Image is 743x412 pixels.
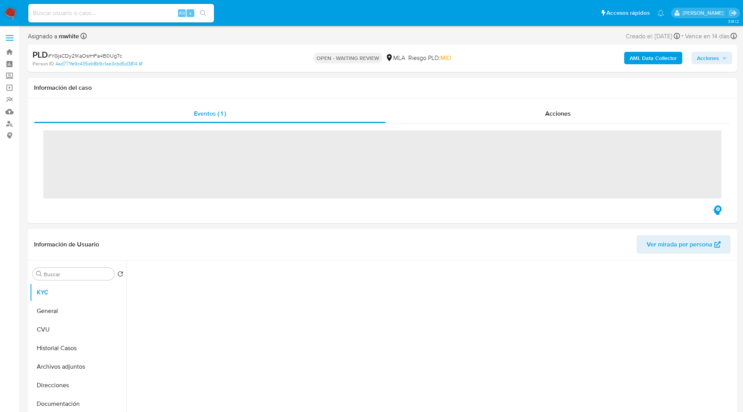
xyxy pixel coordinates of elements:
[43,130,721,198] span: ‌
[194,109,226,118] span: Eventos ( 1 )
[34,84,731,92] h1: Información del caso
[30,283,127,302] button: KYC
[385,54,405,62] div: MLA
[657,10,664,16] a: Notificaciones
[30,320,127,339] button: CVU
[313,53,382,63] p: OPEN - WAITING REVIEW
[606,9,650,17] span: Accesos rápidos
[626,31,680,41] div: Creado el: [DATE]
[179,9,185,17] span: Alt
[637,235,731,254] button: Ver mirada por persona
[36,271,42,277] button: Buscar
[729,9,737,17] a: Salir
[30,376,127,395] button: Direcciones
[545,109,571,118] span: Acciones
[28,32,79,41] span: Asignado a
[28,8,214,18] input: Buscar usuario o caso...
[48,52,122,60] span: # YGjsCDy21KaOsrHFa4B0Ug7c
[681,31,683,41] span: -
[55,60,142,67] a: 4ad771fe9c435eb8b9c1ae3cbd5d3814
[30,339,127,357] button: Historial Casos
[33,48,48,61] b: PLD
[189,9,192,17] span: s
[630,52,677,64] b: AML Data Collector
[683,9,726,17] p: matiasagustin.white@mercadolibre.com
[195,8,211,19] button: search-icon
[30,302,127,320] button: General
[33,60,54,67] b: Person ID
[697,52,719,64] span: Acciones
[685,32,729,41] span: Vence en 14 días
[44,271,111,278] input: Buscar
[34,241,99,248] h1: Información de Usuario
[117,271,123,279] button: Volver al orden por defecto
[30,357,127,376] button: Archivos adjuntos
[692,52,732,64] button: Acciones
[408,54,451,62] span: Riesgo PLD:
[647,235,712,254] span: Ver mirada por persona
[440,53,451,62] span: MID
[624,52,682,64] button: AML Data Collector
[57,32,79,41] b: mwhite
